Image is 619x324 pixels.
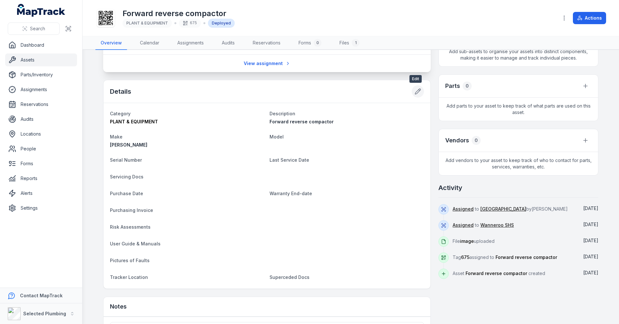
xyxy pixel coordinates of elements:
div: Deployed [208,19,235,28]
span: Model [270,134,284,139]
span: Purchase Date [110,191,143,196]
span: to by [PERSON_NAME] [453,206,568,212]
span: Forward reverse compactor [496,254,557,260]
button: Search [8,23,60,35]
span: Last Service Date [270,157,309,163]
a: Audits [217,36,240,50]
a: Assigned [453,206,474,212]
a: Audits [5,113,77,126]
a: Forms [5,157,77,170]
span: PLANT & EQUIPMENT [126,21,168,25]
span: [PERSON_NAME] [110,142,147,148]
a: MapTrack [17,4,65,17]
span: Purchasing Invoice [110,207,153,213]
span: Search [30,25,45,32]
div: 0 [314,39,321,47]
span: 675 [461,254,469,260]
a: View assignment [240,57,295,70]
button: Actions [573,12,606,24]
span: Pictures of Faults [110,258,150,263]
a: Files1 [334,36,365,50]
span: Tracker Location [110,274,148,280]
a: People [5,142,77,155]
a: Settings [5,202,77,214]
a: Forms0 [293,36,327,50]
div: 0 [463,81,472,91]
span: Tag assigned to [453,254,557,260]
a: Assignments [5,83,77,96]
span: Add sub-assets to organise your assets into distinct components, making it easier to manage and t... [439,43,598,66]
a: [GEOGRAPHIC_DATA] [480,206,526,212]
span: Serial Number [110,157,142,163]
span: [DATE] [583,238,598,243]
h3: Notes [110,302,127,311]
span: [DATE] [583,222,598,227]
div: 675 [179,19,201,28]
span: Make [110,134,123,139]
span: Description [270,111,295,116]
a: Dashboard [5,39,77,52]
span: Risk Assessments [110,224,151,230]
time: 5/8/2025, 8:35:49 AM [583,238,598,243]
strong: Contact MapTrack [20,293,63,298]
div: 1 [352,39,359,47]
a: Parts/Inventory [5,68,77,81]
a: Alerts [5,187,77,200]
span: Superceded Docs [270,274,309,280]
a: Assignments [172,36,209,50]
span: to [453,222,514,228]
h1: Forward reverse compactor [123,8,235,19]
span: [DATE] [583,254,598,259]
span: Forward reverse compactor [466,271,527,276]
h3: Parts [445,81,460,91]
a: Assigned [453,222,474,228]
a: Overview [95,36,127,50]
a: Reports [5,172,77,185]
a: Calendar [135,36,164,50]
time: 9/18/2025, 7:07:05 AM [583,205,598,211]
div: 0 [472,136,481,145]
a: Reservations [5,98,77,111]
h2: Details [110,87,131,96]
span: Edit [409,75,422,83]
strong: Selected Plumbing [23,311,66,316]
a: Reservations [248,36,286,50]
span: Servicing Docs [110,174,143,179]
span: Warranty End-date [270,191,312,196]
span: PLANT & EQUIPMENT [110,119,158,124]
span: [DATE] [583,270,598,275]
span: File uploaded [453,238,495,244]
span: Add parts to your asset to keep track of what parts are used on this asset. [439,98,598,121]
a: Assets [5,53,77,66]
h2: Activity [438,183,462,192]
span: User Guide & Manuals [110,241,161,246]
span: Forward reverse compactor [270,119,334,124]
time: 5/8/2025, 8:35:37 AM [583,270,598,275]
a: Locations [5,128,77,140]
span: Asset created [453,271,545,276]
span: Add vendors to your asset to keep track of who to contact for parts, services, warranties, etc. [439,152,598,175]
span: Category [110,111,131,116]
span: [DATE] [583,205,598,211]
span: image [460,238,474,244]
time: 5/8/2025, 8:35:37 AM [583,254,598,259]
a: Wanneroo SHS [480,222,514,228]
time: 5/8/2025, 8:35:57 AM [583,222,598,227]
h3: Vendors [445,136,469,145]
